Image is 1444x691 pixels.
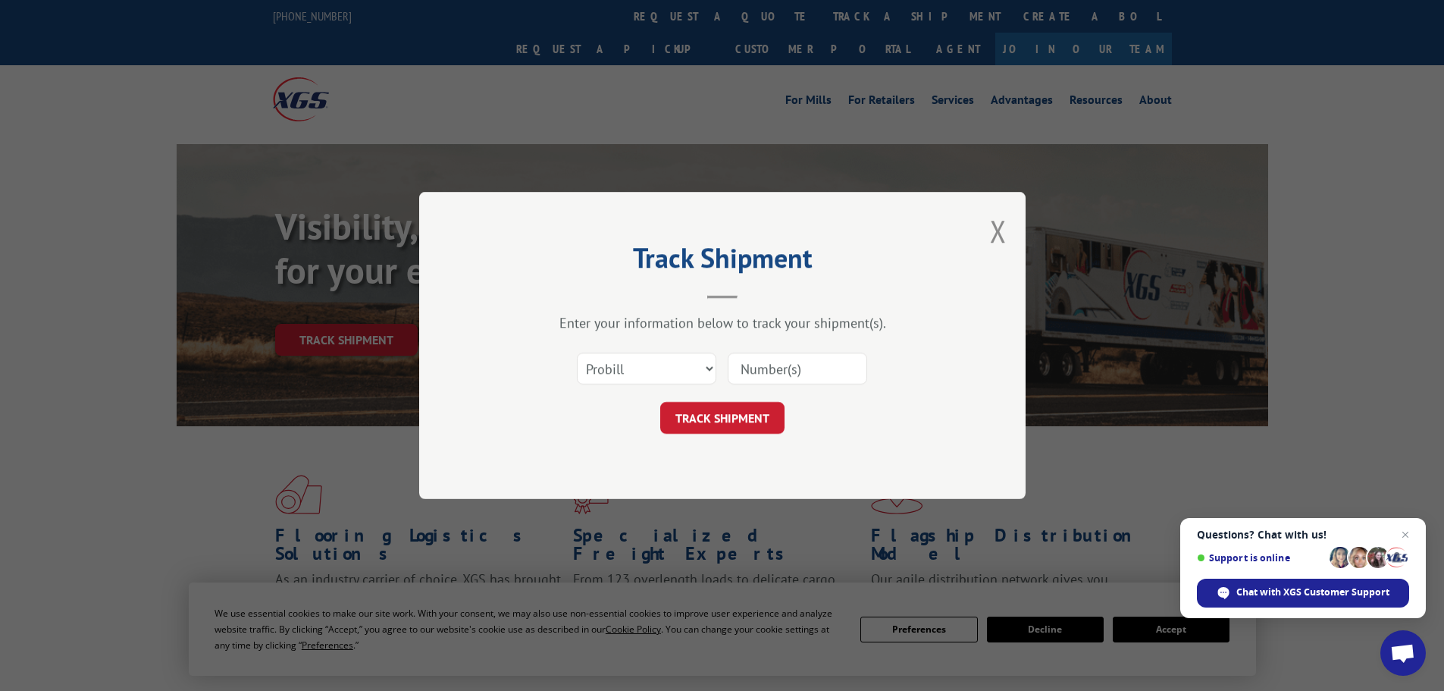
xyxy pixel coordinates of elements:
[1396,526,1414,544] span: Close chat
[990,211,1007,251] button: Close modal
[495,247,950,276] h2: Track Shipment
[1197,529,1409,541] span: Questions? Chat with us!
[660,402,785,434] button: TRACK SHIPMENT
[1197,552,1324,564] span: Support is online
[1197,579,1409,608] div: Chat with XGS Customer Support
[495,314,950,331] div: Enter your information below to track your shipment(s).
[1236,586,1389,599] span: Chat with XGS Customer Support
[728,353,867,385] input: Number(s)
[1380,630,1426,676] div: Open chat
